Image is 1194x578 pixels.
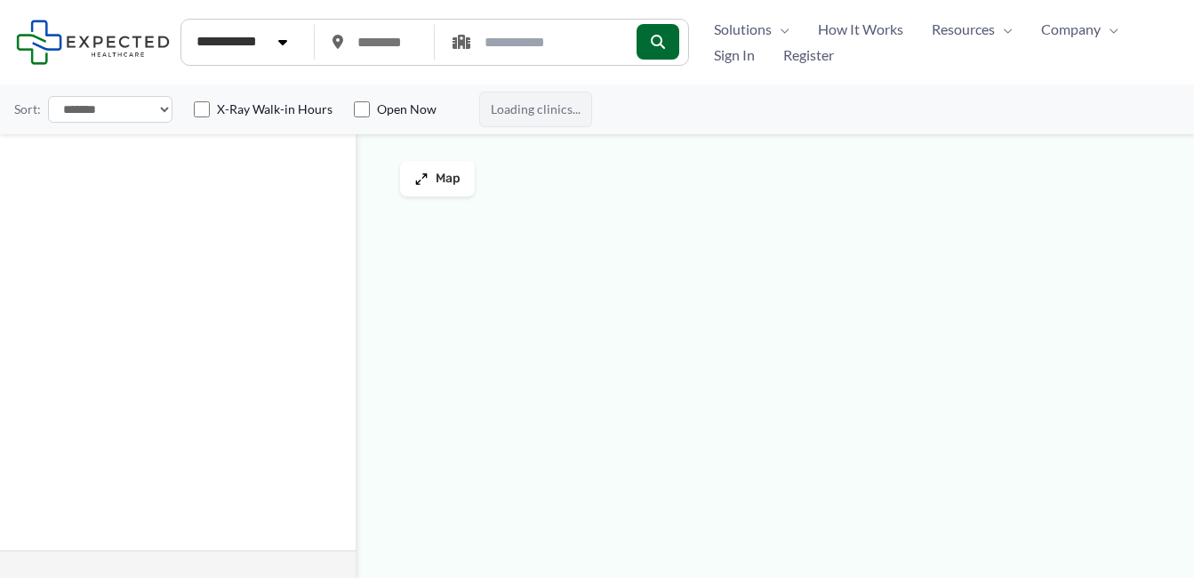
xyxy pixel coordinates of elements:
[714,42,755,68] span: Sign In
[700,42,769,68] a: Sign In
[918,16,1027,43] a: ResourcesMenu Toggle
[16,20,170,65] img: Expected Healthcare Logo - side, dark font, small
[700,16,804,43] a: SolutionsMenu Toggle
[1041,16,1101,43] span: Company
[414,172,429,186] img: Maximize
[217,100,333,118] label: X-Ray Walk-in Hours
[1027,16,1133,43] a: CompanyMenu Toggle
[436,172,461,187] span: Map
[400,161,475,197] button: Map
[479,92,592,127] span: Loading clinics...
[377,100,437,118] label: Open Now
[772,16,789,43] span: Menu Toggle
[783,42,834,68] span: Register
[1101,16,1118,43] span: Menu Toggle
[804,16,918,43] a: How It Works
[932,16,995,43] span: Resources
[714,16,772,43] span: Solutions
[14,98,41,121] label: Sort:
[995,16,1013,43] span: Menu Toggle
[769,42,848,68] a: Register
[818,16,903,43] span: How It Works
